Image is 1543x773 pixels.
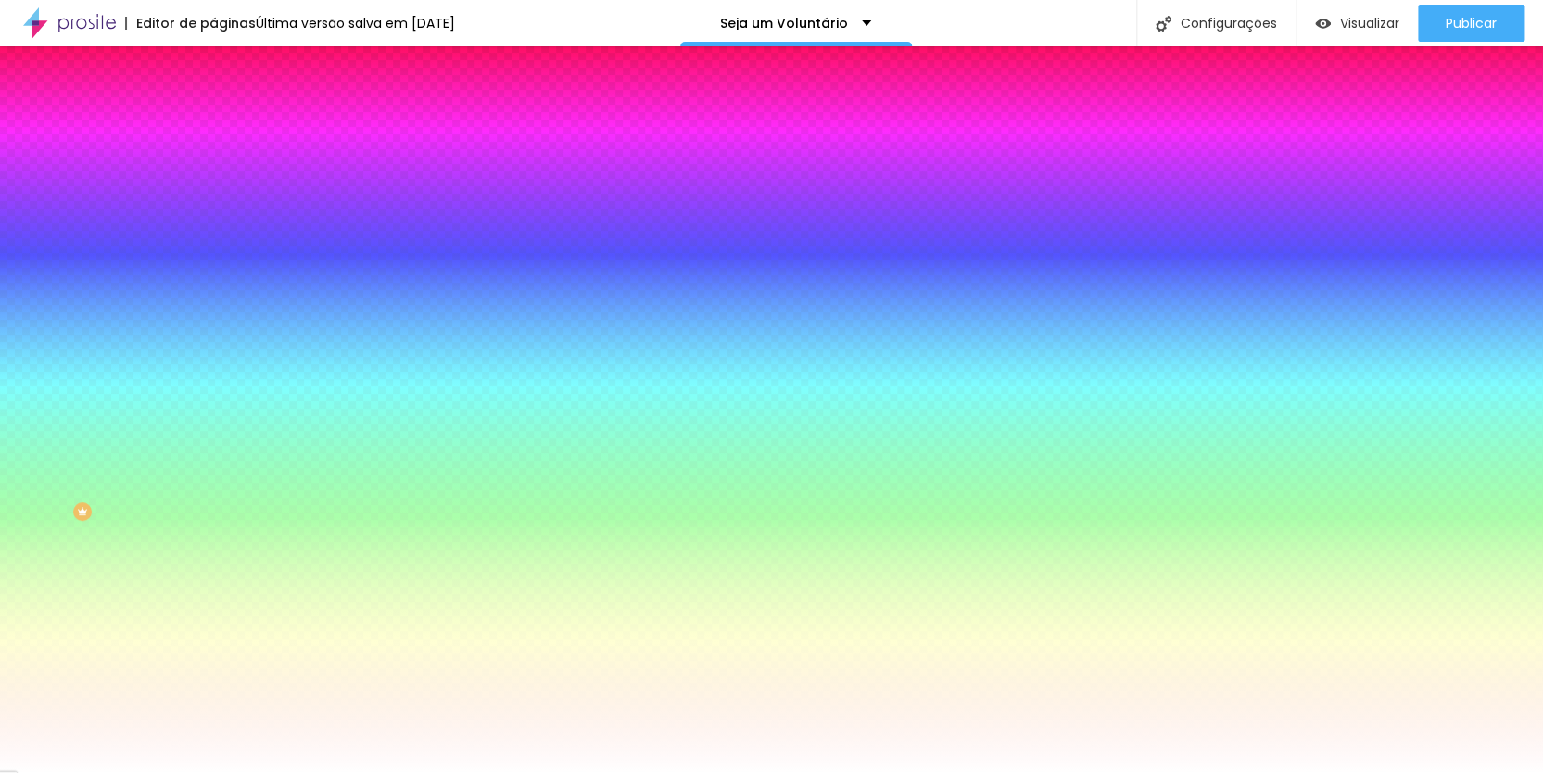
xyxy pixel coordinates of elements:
div: Última versão salva em [DATE] [256,17,455,30]
div: Editor de páginas [125,17,256,30]
span: Publicar [1446,16,1497,31]
p: Seja um Voluntário [720,17,848,30]
span: Visualizar [1340,16,1399,31]
button: Publicar [1418,5,1524,42]
img: Icone [1156,16,1171,32]
button: Visualizar [1296,5,1418,42]
img: view-1.svg [1315,16,1331,32]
